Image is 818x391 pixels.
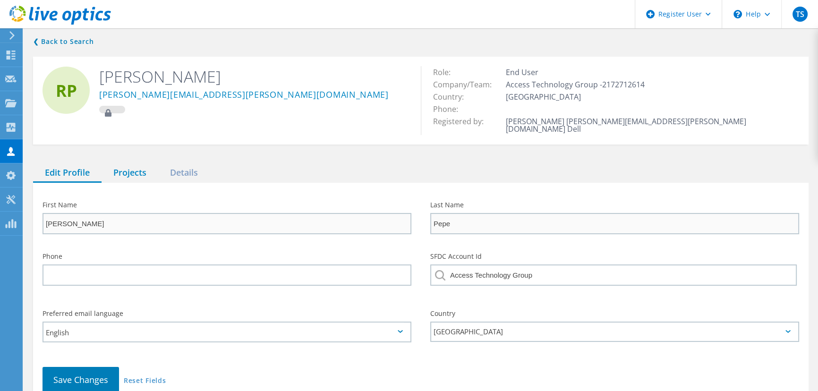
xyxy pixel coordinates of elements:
span: Save Changes [53,374,108,385]
td: [PERSON_NAME] [PERSON_NAME][EMAIL_ADDRESS][PERSON_NAME][DOMAIN_NAME] Dell [503,115,799,135]
label: Country [430,310,799,317]
label: Preferred email language [43,310,411,317]
a: [PERSON_NAME][EMAIL_ADDRESS][PERSON_NAME][DOMAIN_NAME] [99,90,389,100]
a: Back to search [33,36,94,47]
a: Reset Fields [124,377,166,385]
label: Last Name [430,202,799,208]
label: SFDC Account Id [430,253,799,260]
span: Access Technology Group -2172712614 [506,79,654,90]
td: End User [503,66,799,78]
h2: [PERSON_NAME] [99,66,407,87]
span: Company/Team: [433,79,501,90]
label: First Name [43,202,411,208]
span: Country: [433,92,473,102]
div: Edit Profile [33,163,102,183]
span: Role: [433,67,460,77]
label: Phone [43,253,411,260]
a: Live Optics Dashboard [9,20,111,26]
td: [GEOGRAPHIC_DATA] [503,91,799,103]
span: Phone: [433,104,468,114]
svg: \n [733,10,742,18]
span: Registered by: [433,116,493,127]
div: Projects [102,163,158,183]
span: RP [56,82,77,99]
div: [GEOGRAPHIC_DATA] [430,322,799,342]
div: Details [158,163,210,183]
span: TS [795,10,804,18]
